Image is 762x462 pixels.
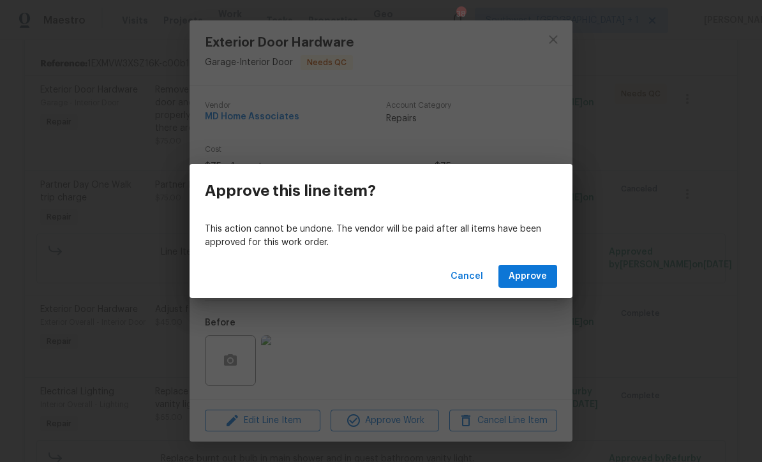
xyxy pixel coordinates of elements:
p: This action cannot be undone. The vendor will be paid after all items have been approved for this... [205,223,557,250]
button: Approve [498,265,557,288]
h3: Approve this line item? [205,182,376,200]
button: Cancel [445,265,488,288]
span: Approve [509,269,547,285]
span: Cancel [451,269,483,285]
